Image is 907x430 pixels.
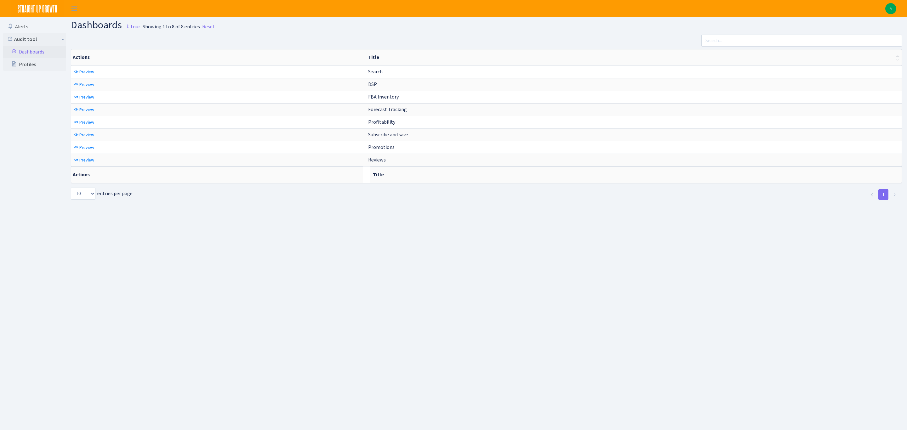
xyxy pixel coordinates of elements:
[71,188,95,200] select: entries per page
[71,49,366,65] th: Actions
[368,144,395,150] span: Promotions
[79,82,94,88] span: Preview
[79,94,94,100] span: Preview
[368,68,383,75] span: Search
[79,132,94,138] span: Preview
[202,23,215,31] a: Reset
[368,106,407,113] span: Forecast Tracking
[71,20,140,32] h1: Dashboards
[368,131,408,138] span: Subscribe and save
[72,130,96,140] a: Preview
[79,69,94,75] span: Preview
[72,105,96,115] a: Preview
[79,144,94,150] span: Preview
[72,67,96,77] a: Preview
[122,18,140,31] a: Tour
[71,167,363,183] th: Actions
[66,3,82,14] button: Toggle navigation
[368,81,377,88] span: DSP
[124,21,140,32] small: Tour
[79,157,94,163] span: Preview
[72,143,96,152] a: Preview
[368,93,399,100] span: FBA Inventory
[885,3,896,14] img: Angela Sun
[3,46,66,58] a: Dashboards
[79,107,94,113] span: Preview
[72,92,96,102] a: Preview
[72,80,96,89] a: Preview
[72,117,96,127] a: Preview
[366,49,902,65] th: Title : activate to sort column ascending
[370,167,902,183] th: Title
[701,35,902,47] input: Search...
[143,23,201,31] div: Showing 1 to 8 of 8 entries.
[368,156,386,163] span: Reviews
[71,188,133,200] label: entries per page
[79,119,94,125] span: Preview
[3,20,66,33] a: Alerts
[368,119,395,125] span: Profitability
[3,33,66,46] a: Audit tool
[885,3,896,14] a: A
[878,189,888,200] a: 1
[72,155,96,165] a: Preview
[3,58,66,71] a: Profiles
